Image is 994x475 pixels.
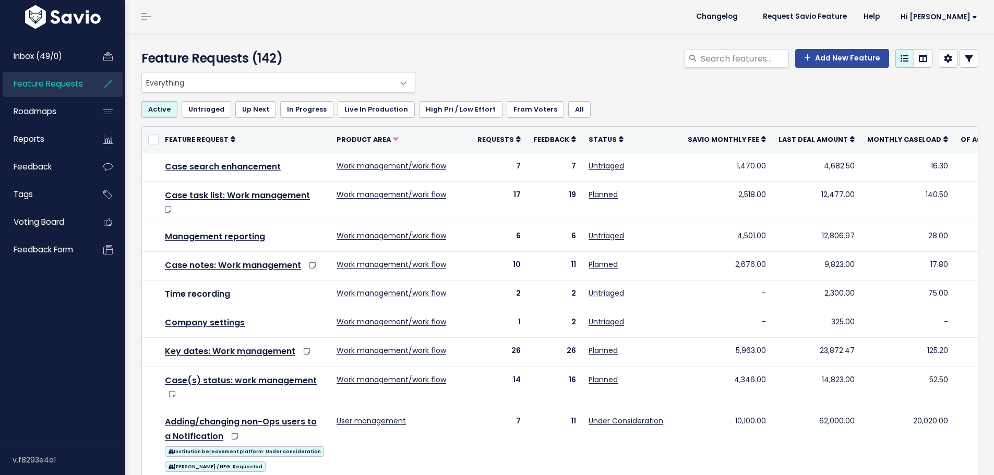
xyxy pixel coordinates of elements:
[861,367,954,408] td: 52.50
[337,259,446,270] a: Work management/work flow
[22,5,103,29] img: logo-white.9d6f32f41409.svg
[772,251,861,280] td: 9,823.00
[772,367,861,408] td: 14,823.00
[861,309,954,338] td: -
[182,101,231,118] a: Untriaged
[14,189,33,200] span: Tags
[337,135,391,144] span: Product Area
[165,446,324,457] span: Institution bereavement platform: Under consideration
[681,251,772,280] td: 2,676.00
[681,153,772,181] td: 1,470.00
[141,101,978,118] ul: Filter feature requests
[527,153,582,181] td: 7
[700,49,789,68] input: Search features...
[681,309,772,338] td: -
[589,230,624,241] a: Untriaged
[477,134,521,144] a: Requests
[14,78,83,89] span: Feature Requests
[688,135,759,144] span: Savio Monthly Fee
[861,153,954,181] td: 16.30
[755,9,855,25] a: Request Savio Feature
[14,244,73,255] span: Feedback form
[861,223,954,251] td: 28.00
[165,189,310,201] a: Case task list: Work management
[337,134,399,144] a: Product Area
[861,281,954,309] td: 75.00
[3,72,87,96] a: Feature Requests
[3,182,87,206] a: Tags
[527,338,582,367] td: 26
[779,134,855,144] a: Last deal amount
[471,338,527,367] td: 26
[280,101,333,118] a: In Progress
[527,251,582,280] td: 11
[14,216,64,227] span: Voting Board
[337,230,446,241] a: Work management/work flow
[901,13,977,21] span: Hi [PERSON_NAME]
[861,181,954,223] td: 140.50
[681,338,772,367] td: 5,963.00
[589,259,618,270] a: Planned
[235,101,276,118] a: Up Next
[165,134,235,144] a: Feature Request
[165,288,230,300] a: Time recording
[533,135,569,144] span: Feedback
[589,288,624,298] a: Untriaged
[165,416,317,443] a: Adding/changing non-Ops users to a Notification
[338,101,415,118] a: Live In Production
[527,181,582,223] td: 19
[527,281,582,309] td: 2
[888,9,986,25] a: Hi [PERSON_NAME]
[3,127,87,151] a: Reports
[165,135,229,144] span: Feature Request
[3,155,87,179] a: Feedback
[533,134,576,144] a: Feedback
[165,459,266,472] a: [PERSON_NAME] / NFG: Requested
[3,210,87,234] a: Voting Board
[471,223,527,251] td: 6
[165,461,266,472] span: [PERSON_NAME] / NFG: Requested
[141,72,415,93] span: Everything
[471,181,527,223] td: 17
[681,181,772,223] td: 2,518.00
[681,367,772,408] td: 4,346.00
[14,133,44,144] span: Reports
[696,13,738,20] span: Changelog
[527,223,582,251] td: 6
[3,44,87,68] a: Inbox (49/0)
[589,134,624,144] a: Status
[772,223,861,251] td: 12,806.97
[772,309,861,338] td: 325.00
[141,49,410,68] h4: Feature Requests (142)
[337,374,446,385] a: Work management/work flow
[688,134,766,144] a: Savio Monthly Fee
[772,281,861,309] td: 2,300.00
[419,101,502,118] a: High Pri / Low Effort
[861,338,954,367] td: 125.20
[681,223,772,251] td: 4,501.00
[165,316,245,328] a: Company settings
[779,135,848,144] span: Last deal amount
[867,134,948,144] a: Monthly caseload
[471,281,527,309] td: 2
[337,161,446,171] a: Work management/work flow
[14,161,52,172] span: Feedback
[795,49,889,68] a: Add New Feature
[589,316,624,327] a: Untriaged
[527,309,582,338] td: 2
[3,100,87,124] a: Roadmaps
[471,251,527,280] td: 10
[165,374,317,386] a: Case(s) status: work management
[867,135,941,144] span: Monthly caseload
[337,316,446,327] a: Work management/work flow
[165,161,281,173] a: Case search enhancement
[141,101,177,118] a: Active
[14,106,56,117] span: Roadmaps
[861,251,954,280] td: 17.80
[3,238,87,262] a: Feedback form
[471,309,527,338] td: 1
[13,446,125,473] div: v.f8293e4a1
[589,135,617,144] span: Status
[337,345,446,356] a: Work management/work flow
[507,101,564,118] a: From Voters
